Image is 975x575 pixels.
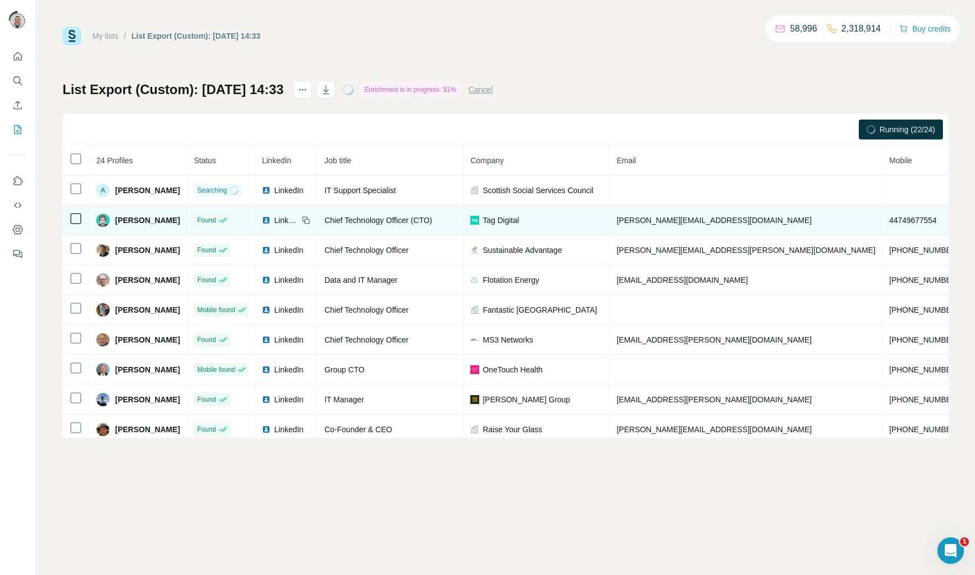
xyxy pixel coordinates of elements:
span: [EMAIL_ADDRESS][PERSON_NAME][DOMAIN_NAME] [616,335,811,344]
span: [PHONE_NUMBER] [889,335,959,344]
button: Feedback [9,244,27,264]
img: company-logo [470,365,479,374]
img: Avatar [96,333,110,346]
a: My lists [92,32,118,40]
span: Raise Your Glass [483,424,542,435]
span: [PERSON_NAME] [115,245,180,256]
span: [EMAIL_ADDRESS][PERSON_NAME][DOMAIN_NAME] [616,395,811,404]
img: Avatar [9,11,27,29]
span: Scottish Social Services Council [483,185,593,196]
img: Avatar [96,244,110,257]
img: Avatar [96,214,110,227]
span: Searching [197,185,227,195]
img: LinkedIn logo [262,305,271,314]
span: Found [197,395,216,405]
span: 1 [960,537,969,546]
span: Job title [324,156,351,165]
img: Surfe Logo [63,27,81,45]
button: Use Surfe API [9,195,27,215]
span: Found [197,335,216,345]
span: OneTouch Health [483,364,542,375]
span: Chief Technology Officer [324,246,408,255]
img: LinkedIn logo [262,335,271,344]
span: Found [197,275,216,285]
span: Sustainable Advantage [483,245,562,256]
span: [EMAIL_ADDRESS][DOMAIN_NAME] [616,276,748,284]
span: Status [194,156,216,165]
img: company-logo [470,276,479,284]
span: LinkedIn [274,274,303,286]
span: [PHONE_NUMBER] [889,276,959,284]
img: Avatar [96,273,110,287]
p: 58,996 [790,22,817,35]
span: [PERSON_NAME][EMAIL_ADDRESS][DOMAIN_NAME] [616,216,811,225]
span: Email [616,156,636,165]
span: Co-Founder & CEO [324,425,392,434]
span: [PERSON_NAME] [115,394,180,405]
span: [PERSON_NAME] [115,334,180,345]
p: 2,318,914 [842,22,881,35]
button: Cancel [469,84,493,95]
img: Avatar [96,303,110,317]
img: company-logo [470,246,479,255]
span: Chief Technology Officer (CTO) [324,216,432,225]
span: LinkedIn [274,185,303,196]
span: Mobile [889,156,912,165]
span: IT Manager [324,395,364,404]
span: [PHONE_NUMBER] [889,395,959,404]
h1: List Export (Custom): [DATE] 14:33 [63,81,284,99]
img: LinkedIn logo [262,186,271,195]
button: My lists [9,120,27,139]
img: company-logo [470,335,479,344]
li: / [124,30,126,42]
span: Group CTO [324,365,364,374]
span: Found [197,215,216,225]
span: IT Support Specialist [324,186,396,195]
span: [PERSON_NAME][EMAIL_ADDRESS][PERSON_NAME][DOMAIN_NAME] [616,246,875,255]
span: Chief Technology Officer [324,335,408,344]
span: [PERSON_NAME] [115,424,180,435]
img: LinkedIn logo [262,425,271,434]
span: [PHONE_NUMBER] [889,425,959,434]
button: Dashboard [9,220,27,240]
span: LinkedIn [262,156,291,165]
span: [PERSON_NAME] [115,274,180,286]
img: LinkedIn logo [262,276,271,284]
img: company-logo [470,216,479,225]
span: Mobile found [197,305,235,315]
span: [PERSON_NAME] [115,185,180,196]
span: Mobile found [197,365,235,375]
div: A [96,184,110,197]
span: [PHONE_NUMBER] [889,246,959,255]
span: [PERSON_NAME] [115,364,180,375]
span: LinkedIn [274,334,303,345]
span: MS3 Networks [483,334,533,345]
img: Avatar [96,363,110,376]
button: Use Surfe on LinkedIn [9,171,27,191]
img: LinkedIn logo [262,216,271,225]
span: Flotation Energy [483,274,539,286]
span: Company [470,156,504,165]
span: LinkedIn [274,424,303,435]
span: Running (22/24) [880,124,935,135]
span: LinkedIn [274,304,303,315]
span: Data and IT Manager [324,276,397,284]
span: Fantastic [GEOGRAPHIC_DATA] [483,304,597,315]
img: company-logo [470,395,479,404]
button: Quick start [9,46,27,66]
button: Buy credits [899,21,951,37]
span: [PHONE_NUMBER] [889,305,959,314]
img: LinkedIn logo [262,246,271,255]
img: Avatar [96,393,110,406]
span: 24 Profiles [96,156,133,165]
span: 44749677554 [889,216,937,225]
span: LinkedIn [274,245,303,256]
div: List Export (Custom): [DATE] 14:33 [132,30,261,42]
span: [PERSON_NAME] [115,304,180,315]
iframe: Intercom live chat [937,537,964,564]
span: Chief Technology Officer [324,305,408,314]
button: Enrich CSV [9,95,27,115]
img: LinkedIn logo [262,365,271,374]
div: Enrichment is in progress: 91% [361,83,460,96]
button: Search [9,71,27,91]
